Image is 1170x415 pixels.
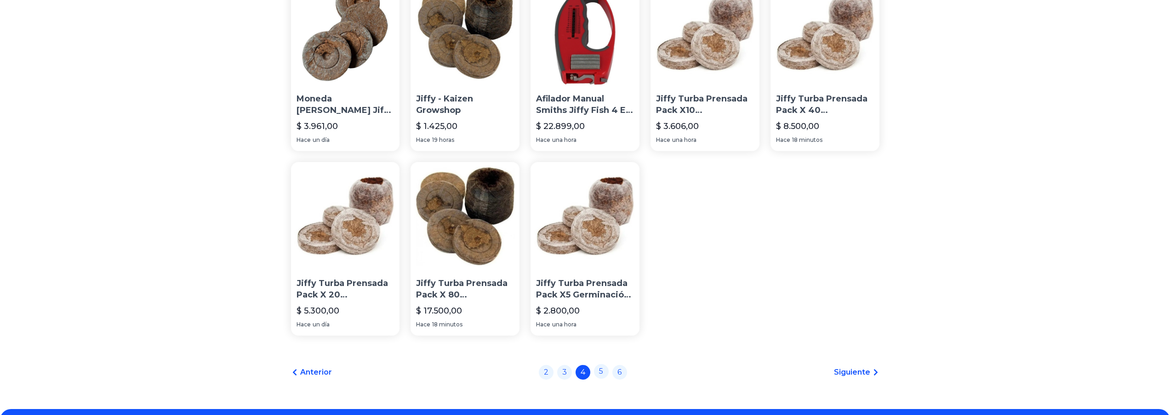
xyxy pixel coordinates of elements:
a: 3 [557,365,572,380]
span: Hace [297,321,311,328]
p: Afilador Manual Smiths Jiffy Fish 4 En 1 Pescar Pesar Medir [536,93,634,116]
p: $ 1.425,00 [416,120,457,133]
p: Jiffy Turba Prensada Pack X5 Germinación Almácigo Spirit [536,278,634,301]
p: $ 5.300,00 [297,304,339,317]
span: Siguiente [834,367,870,378]
p: $ 17.500,00 [416,304,462,317]
span: Hace [416,136,430,144]
p: Jiffy - Kaizen Growshop [416,93,514,116]
img: Jiffy Turba Prensada Pack X5 Germinación Almácigo Spirit [531,162,639,271]
img: Jiffy Turba Prensada Pack X 80 Germinación Almácigo Spirit [411,162,519,271]
p: $ 22.899,00 [536,120,585,133]
a: Jiffy Turba Prensada Pack X 80 Germinación Almácigo SpiritJiffy Turba Prensada Pack X 80 Germinac... [411,162,519,336]
span: 18 minutos [792,136,822,144]
p: Jiffy Turba Prensada Pack X 20 Germinación Almácigo Spirit [297,278,394,301]
p: $ 3.961,00 [297,120,338,133]
a: 5 [594,364,609,379]
p: $ 8.500,00 [776,120,819,133]
a: 2 [539,365,554,380]
a: Siguiente [834,367,879,378]
span: Hace [536,321,550,328]
p: Moneda [PERSON_NAME] Jiffy X10 Turba Prensada Germinacion Esquejes [297,93,394,116]
span: un día [313,136,330,144]
span: 18 minutos [432,321,462,328]
span: un día [313,321,330,328]
p: Jiffy Turba Prensada Pack X 80 Germinación Almácigo Spirit [416,278,514,301]
p: Jiffy Turba Prensada Pack X10 Germinación Almácigo Spirit [656,93,754,116]
img: Jiffy Turba Prensada Pack X 20 Germinación Almácigo Spirit [291,162,400,271]
span: Hace [776,136,790,144]
p: $ 3.606,00 [656,120,699,133]
span: Hace [536,136,550,144]
p: Jiffy Turba Prensada Pack X 40 Germinación Almácigo Spirit [776,93,874,116]
a: Jiffy Turba Prensada Pack X5 Germinación Almácigo SpiritJiffy Turba Prensada Pack X5 Germinación ... [531,162,639,336]
span: una hora [552,321,576,328]
span: Hace [297,136,311,144]
span: una hora [552,136,576,144]
a: Anterior [291,367,332,378]
span: una hora [672,136,696,144]
a: 6 [612,365,627,380]
a: Jiffy Turba Prensada Pack X 20 Germinación Almácigo SpiritJiffy Turba Prensada Pack X 20 Germinac... [291,162,400,336]
span: Hace [416,321,430,328]
span: 19 horas [432,136,454,144]
span: Hace [656,136,670,144]
span: Anterior [300,367,332,378]
p: $ 2.800,00 [536,304,580,317]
